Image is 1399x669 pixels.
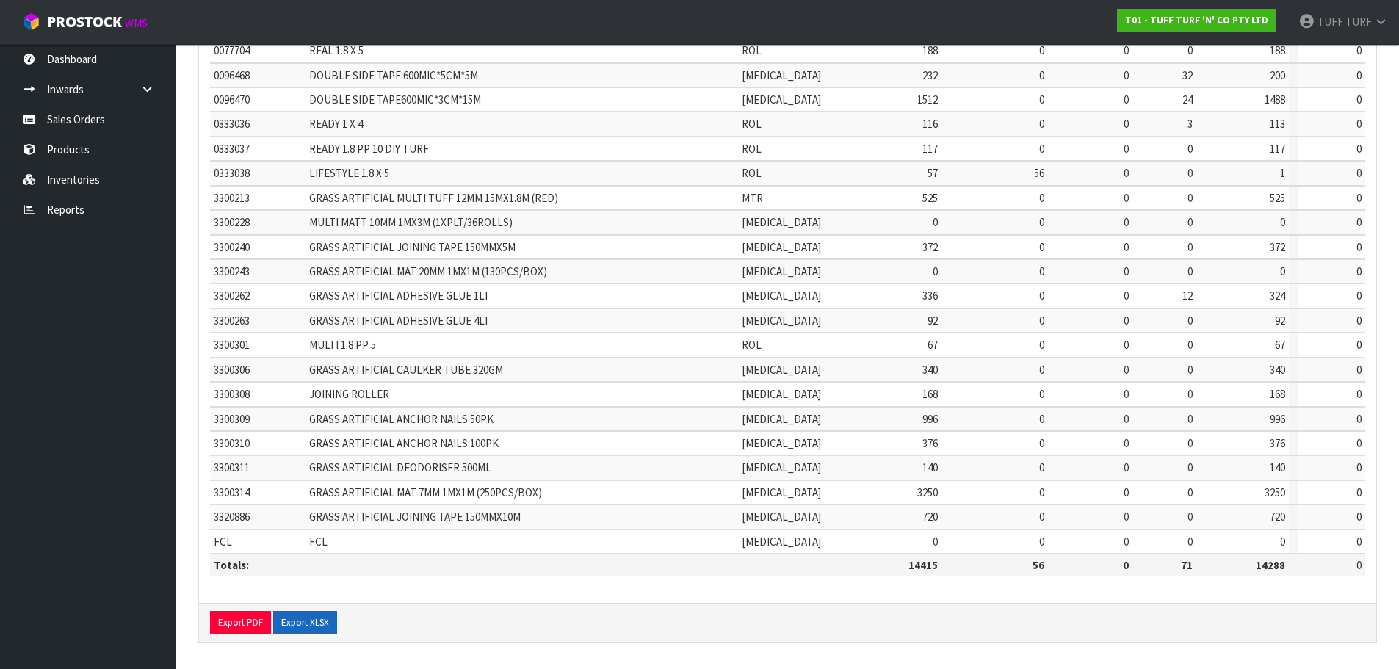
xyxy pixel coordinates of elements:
span: [MEDICAL_DATA] [742,535,821,549]
span: 0 [1280,535,1285,549]
span: 372 [1270,240,1285,254]
span: 0 [1356,68,1362,82]
span: 200 [1270,68,1285,82]
span: 1 [1280,166,1285,180]
span: [MEDICAL_DATA] [742,460,821,474]
span: MULTI 1.8 PP 5 [309,338,376,352]
span: 0 [1187,166,1193,180]
span: 0 [1039,289,1044,303]
strong: 56 [1033,558,1044,572]
span: 56 [1034,166,1044,180]
span: 372 [922,240,938,254]
span: 0 [1356,535,1362,549]
span: 0 [1124,363,1129,377]
span: 168 [922,387,938,401]
span: 0 [1356,240,1362,254]
span: 0 [1039,363,1044,377]
span: GRASS ARTIFICIAL DEODORISER 500ML [309,460,491,474]
span: 0 [1356,289,1362,303]
span: 67 [1275,338,1285,352]
span: 232 [922,68,938,82]
span: 3300310 [214,436,250,450]
span: 0 [1356,412,1362,426]
span: 720 [922,510,938,524]
span: 0 [1124,314,1129,328]
span: 0 [1124,264,1129,278]
span: 0 [933,535,938,549]
span: 0 [1039,535,1044,549]
span: 3300314 [214,485,250,499]
span: 0 [1356,510,1362,524]
span: [MEDICAL_DATA] [742,510,821,524]
span: 3300309 [214,412,250,426]
span: 0 [1187,510,1193,524]
strong: Totals: [214,558,249,572]
span: 0 [1187,264,1193,278]
span: READY 1 X 4 [309,117,363,131]
span: 0 [1356,43,1362,57]
span: 0 [1356,191,1362,205]
span: 0 [1187,215,1193,229]
span: 720 [1270,510,1285,524]
span: 0096470 [214,93,250,106]
span: 0 [1356,166,1362,180]
span: 0 [1356,142,1362,156]
strong: 0 [1123,558,1129,572]
span: 0 [1356,436,1362,450]
span: 92 [928,314,938,328]
span: 3300306 [214,363,250,377]
span: GRASS ARTIFICIAL JOINING TAPE 150MMX5M [309,240,516,254]
span: 324 [1270,289,1285,303]
span: 0 [1124,43,1129,57]
strong: 14288 [1256,558,1285,572]
span: 0 [1356,215,1362,229]
span: 0 [1039,436,1044,450]
span: MTR [742,191,763,205]
span: 0 [1039,215,1044,229]
span: REAL 1.8 X 5 [309,43,364,57]
span: 340 [1270,363,1285,377]
span: 188 [922,43,938,57]
span: 376 [1270,436,1285,450]
span: 0 [1124,142,1129,156]
span: 0 [1187,485,1193,499]
span: [MEDICAL_DATA] [742,215,821,229]
span: GRASS ARTIFICIAL ADHESIVE GLUE 1LT [309,289,490,303]
strong: 14415 [908,558,938,572]
span: [MEDICAL_DATA] [742,363,821,377]
span: ROL [742,117,762,131]
span: 996 [1270,412,1285,426]
span: 188 [1270,43,1285,57]
span: [MEDICAL_DATA] [742,289,821,303]
span: 0 [1187,412,1193,426]
span: 0 [933,264,938,278]
span: 0 [1039,460,1044,474]
span: [MEDICAL_DATA] [742,485,821,499]
span: 0 [1039,142,1044,156]
span: [MEDICAL_DATA] [742,436,821,450]
span: 0 [1356,264,1362,278]
span: 0333036 [214,117,250,131]
span: 0 [1124,117,1129,131]
span: 116 [922,117,938,131]
span: 3300240 [214,240,250,254]
span: [MEDICAL_DATA] [742,387,821,401]
span: FCL [214,535,232,549]
span: GRASS ARTIFICIAL MAT 7MM 1MX1M (250PCS/BOX) [309,485,542,499]
span: 0 [1039,240,1044,254]
span: 0 [1187,338,1193,352]
span: 3300308 [214,387,250,401]
button: Export PDF [210,611,271,634]
span: 0 [1124,289,1129,303]
small: WMS [125,16,148,30]
span: 0 [1187,314,1193,328]
span: 0 [1187,460,1193,474]
span: 3300301 [214,338,250,352]
span: MULTI MATT 10MM 1MX3M (1XPLT/36ROLLS) [309,215,513,229]
span: 0 [1039,264,1044,278]
span: 0 [1124,191,1129,205]
span: 996 [922,412,938,426]
span: 0 [1356,117,1362,131]
span: 0 [1356,363,1362,377]
span: ROL [742,142,762,156]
